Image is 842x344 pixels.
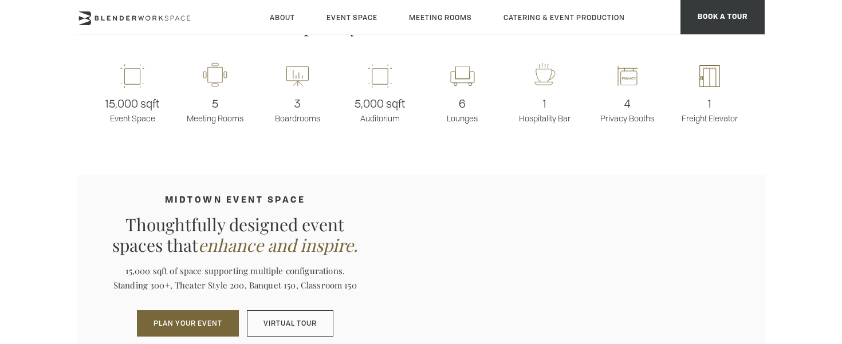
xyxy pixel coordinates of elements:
[530,62,559,90] img: workspace-nyc-hospitality-icon-2x.png
[105,264,365,293] p: 15,000 sqft of space supporting multiple configurations. Standing 300+, Theater Style 200, Banque...
[339,95,421,124] p: Auditorium
[585,18,842,344] iframe: Chat Widget
[421,95,503,124] p: Lounges
[339,95,421,113] span: 5,000 sqft
[137,310,239,337] button: PLAN YOUR EVENT
[91,95,174,124] p: Event Space
[91,95,174,113] span: 15,000 sqft
[174,95,256,113] span: 5
[105,196,365,205] h4: MIDTOWN EVENT SPACE
[247,310,333,337] a: Virtual Tour
[198,234,358,256] em: enhance and inspire.
[503,95,586,113] span: 1
[421,95,503,113] span: 6
[256,95,339,113] span: 3
[105,214,365,255] p: Thoughtfully designed event spaces that
[174,95,256,124] p: Meeting Rooms
[256,95,339,124] p: Boardrooms
[221,16,621,37] p: Hospitality Focused Premium Services
[503,95,586,124] p: Hospitality Bar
